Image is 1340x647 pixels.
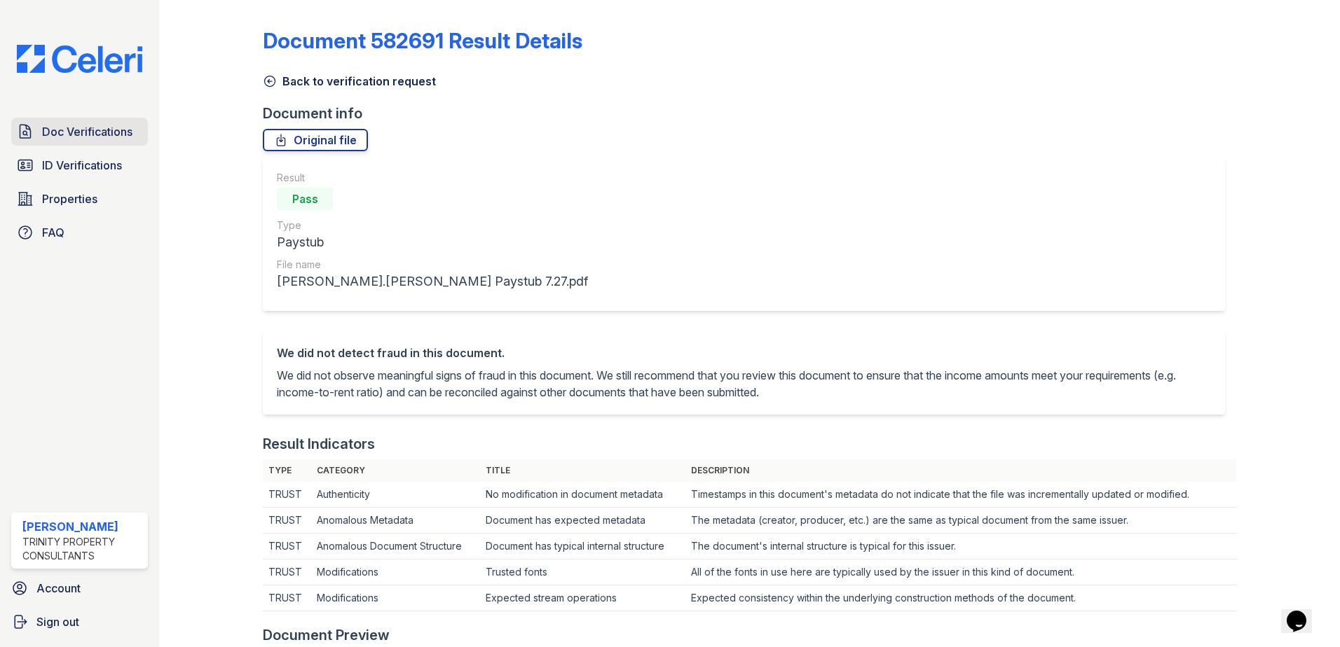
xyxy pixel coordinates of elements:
td: Expected stream operations [480,585,685,611]
div: Document info [263,104,1236,123]
a: Account [6,574,153,602]
a: Properties [11,185,148,213]
div: Type [277,218,588,232]
a: Doc Verifications [11,118,148,146]
td: Document has typical internal structure [480,534,685,559]
td: TRUST [263,559,311,585]
p: We did not observe meaningful signs of fraud in this document. We still recommend that you review... [277,367,1211,401]
td: All of the fonts in use here are typically used by the issuer in this kind of document. [685,559,1236,585]
a: Original file [263,129,368,151]
td: Document has expected metadata [480,508,685,534]
div: Result Indicators [263,434,375,454]
th: Category [311,459,480,482]
td: Trusted fonts [480,559,685,585]
span: Properties [42,190,97,207]
div: Paystub [277,232,588,252]
img: CE_Logo_Blue-a8612792a0a2168367f1c8372b55b34899dd931a85d93a1a3d3e32e68fde9ad4.png [6,45,153,73]
div: File name [277,258,588,272]
a: ID Verifications [11,151,148,179]
a: Document 582691 Result Details [263,28,582,53]
iframe: chat widget [1281,591,1326,633]
div: [PERSON_NAME] [22,518,142,535]
div: Result [277,171,588,185]
span: Account [36,580,81,597]
td: Modifications [311,559,480,585]
td: TRUST [263,482,311,508]
th: Type [263,459,311,482]
a: FAQ [11,218,148,246]
div: Trinity Property Consultants [22,535,142,563]
td: TRUST [263,585,311,611]
div: We did not detect fraud in this document. [277,345,1211,361]
td: Modifications [311,585,480,611]
td: The document's internal structure is typical for this issuer. [685,534,1236,559]
td: Timestamps in this document's metadata do not indicate that the file was incrementally updated or... [685,482,1236,508]
span: ID Verifications [42,157,122,174]
div: Document Preview [263,625,390,645]
div: [PERSON_NAME].[PERSON_NAME] Paystub 7.27.pdf [277,272,588,291]
td: Anomalous Document Structure [311,534,480,559]
a: Sign out [6,608,153,636]
td: Authenticity [311,482,480,508]
th: Description [685,459,1236,482]
span: FAQ [42,224,64,241]
td: Expected consistency within the underlying construction methods of the document. [685,585,1236,611]
a: Back to verification request [263,73,436,90]
td: The metadata (creator, producer, etc.) are the same as typical document from the same issuer. [685,508,1236,534]
td: TRUST [263,508,311,534]
th: Title [480,459,685,482]
span: Doc Verifications [42,123,132,140]
td: Anomalous Metadata [311,508,480,534]
span: Sign out [36,613,79,630]
div: Pass [277,188,333,210]
td: No modification in document metadata [480,482,685,508]
td: TRUST [263,534,311,559]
